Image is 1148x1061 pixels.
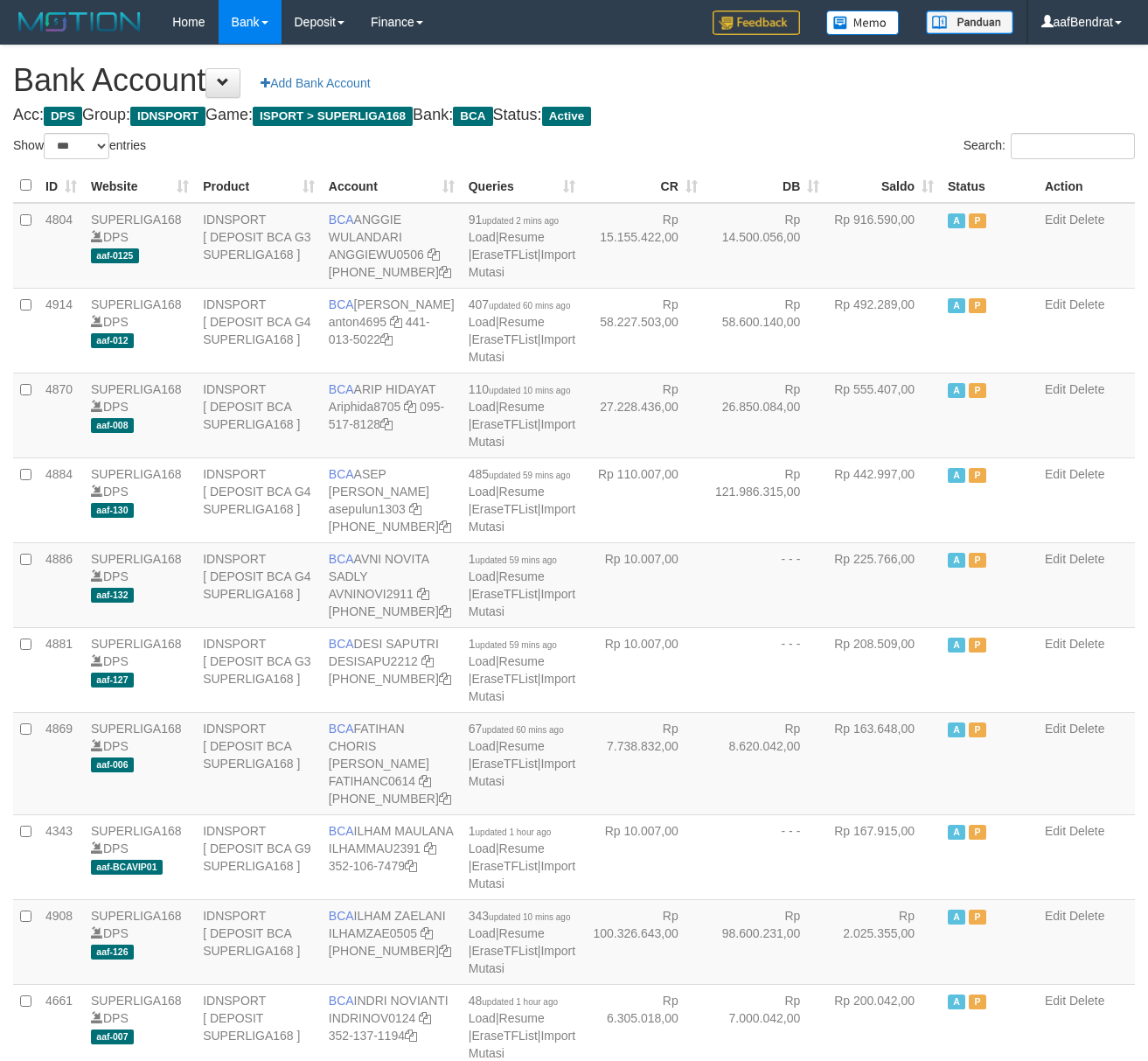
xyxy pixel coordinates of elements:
[489,471,570,480] span: updated 59 mins ago
[499,230,545,244] a: Resume
[969,722,986,737] span: Paused
[249,68,381,98] a: Add Bank Account
[582,627,705,712] td: Rp 10.007,00
[482,725,563,735] span: updated 60 mins ago
[499,485,545,499] a: Resume
[91,1030,134,1044] span: aaf-007
[582,899,705,984] td: Rp 100.326.643,00
[84,627,196,712] td: DPS
[405,1029,417,1043] a: Copy 3521371194 to clipboard
[499,654,545,668] a: Resume
[329,824,354,838] span: BCA
[380,417,393,431] a: Copy 0955178128 to clipboard
[582,712,705,814] td: Rp 7.738.832,00
[482,997,558,1007] span: updated 1 hour ago
[329,841,421,855] a: ILHAMMAU2391
[13,9,146,35] img: MOTION_logo.png
[969,995,986,1009] span: Paused
[499,841,545,855] a: Resume
[409,502,421,516] a: Copy asepulun1303 to clipboard
[964,133,1135,159] label: Search:
[948,468,965,483] span: Active
[469,859,575,890] a: Import Mutasi
[948,553,965,568] span: Active
[499,569,545,583] a: Resume
[329,502,406,516] a: asepulun1303
[1045,637,1066,651] a: Edit
[969,825,986,840] span: Paused
[91,248,139,263] span: aaf-0125
[969,638,986,653] span: Paused
[91,382,182,396] a: SUPERLIGA168
[1069,994,1104,1008] a: Delete
[329,297,354,311] span: BCA
[705,712,827,814] td: Rp 8.620.042,00
[91,503,134,518] span: aaf-130
[826,627,941,712] td: Rp 208.509,00
[91,860,163,875] span: aaf-BCAVIP01
[380,332,393,346] a: Copy 4410135022 to clipboard
[705,203,827,289] td: Rp 14.500.056,00
[91,673,134,688] span: aaf-127
[469,944,575,975] a: Import Mutasi
[329,315,386,329] a: anton4695
[469,722,564,736] span: 67
[439,604,451,618] a: Copy 4062280135 to clipboard
[948,995,965,1009] span: Active
[948,825,965,840] span: Active
[322,203,462,289] td: ANGGIE WULANDARI [PHONE_NUMBER]
[38,203,84,289] td: 4804
[417,587,429,601] a: Copy AVNINOVI2911 to clipboard
[196,457,322,542] td: IDNSPORT [ DEPOSIT BCA G4 SUPERLIGA168 ]
[469,552,557,566] span: 1
[130,107,205,126] span: IDNSPORT
[826,899,941,984] td: Rp 2.025.355,00
[453,107,492,126] span: BCA
[1069,722,1104,736] a: Delete
[322,627,462,712] td: DESI SAPUTRI [PHONE_NUMBER]
[969,468,986,483] span: Paused
[826,203,941,289] td: Rp 916.590,00
[84,542,196,627] td: DPS
[471,587,537,601] a: EraseTFList
[969,910,986,925] span: Paused
[424,841,436,855] a: Copy ILHAMMAU2391 to clipboard
[1069,297,1104,311] a: Delete
[428,248,440,262] a: Copy ANGGIEWU0506 to clipboard
[499,1011,545,1025] a: Resume
[91,909,182,923] a: SUPERLIGA168
[91,722,182,736] a: SUPERLIGA168
[322,288,462,373] td: [PERSON_NAME] 441-013-5022
[439,265,451,279] a: Copy 4062213373 to clipboard
[13,133,146,159] label: Show entries
[329,994,354,1008] span: BCA
[705,169,827,203] th: DB: activate to sort column ascending
[489,301,570,311] span: updated 60 mins ago
[1069,382,1104,396] a: Delete
[329,1011,416,1025] a: INDRINOV0124
[329,552,354,566] span: BCA
[582,288,705,373] td: Rp 58.227.503,00
[329,213,354,227] span: BCA
[196,169,322,203] th: Product: activate to sort column ascending
[469,213,559,227] span: 91
[476,827,552,837] span: updated 1 hour ago
[948,638,965,653] span: Active
[826,288,941,373] td: Rp 492.289,00
[1069,637,1104,651] a: Delete
[582,814,705,899] td: Rp 10.007,00
[969,298,986,313] span: Paused
[469,467,575,534] span: | | |
[1045,994,1066,1008] a: Edit
[38,814,84,899] td: 4343
[705,288,827,373] td: Rp 58.600.140,00
[471,1029,537,1043] a: EraseTFList
[582,542,705,627] td: Rp 10.007,00
[948,910,965,925] span: Active
[390,315,402,329] a: Copy anton4695 to clipboard
[91,824,182,838] a: SUPERLIGA168
[84,373,196,457] td: DPS
[499,739,545,753] a: Resume
[471,859,537,873] a: EraseTFList
[948,383,965,398] span: Active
